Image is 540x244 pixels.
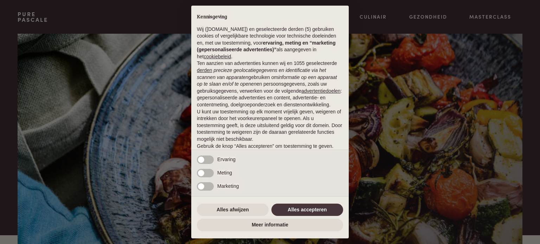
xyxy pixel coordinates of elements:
button: advertentiedoelen [301,88,340,95]
em: precieze geolocatiegegevens en identificatie via het scannen van apparaten [197,67,326,80]
span: Ervaring [217,157,236,162]
strong: ervaring, meting en “marketing (gepersonaliseerde advertenties)” [197,40,335,53]
p: Ten aanzien van advertenties kunnen wij en 1055 geselecteerde gebruiken om en persoonsgegevens, z... [197,60,343,108]
a: cookiebeleid [204,54,231,59]
p: U kunt uw toestemming op elk moment vrijelijk geven, weigeren of intrekken door het voorkeurenpan... [197,108,343,143]
p: Wij ([DOMAIN_NAME]) en geselecteerde derden (5) gebruiken cookies of vergelijkbare technologie vo... [197,26,343,60]
h2: Kennisgeving [197,14,343,20]
button: Alles accepteren [271,204,343,216]
span: Marketing [217,183,239,189]
button: Meer informatie [197,219,343,231]
span: Meting [217,170,232,176]
button: derden [197,67,212,74]
p: Gebruik de knop “Alles accepteren” om toestemming te geven. Gebruik de knop “Alles afwijzen” om d... [197,143,343,164]
button: Alles afwijzen [197,204,269,216]
em: informatie op een apparaat op te slaan en/of te openen [197,74,337,87]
